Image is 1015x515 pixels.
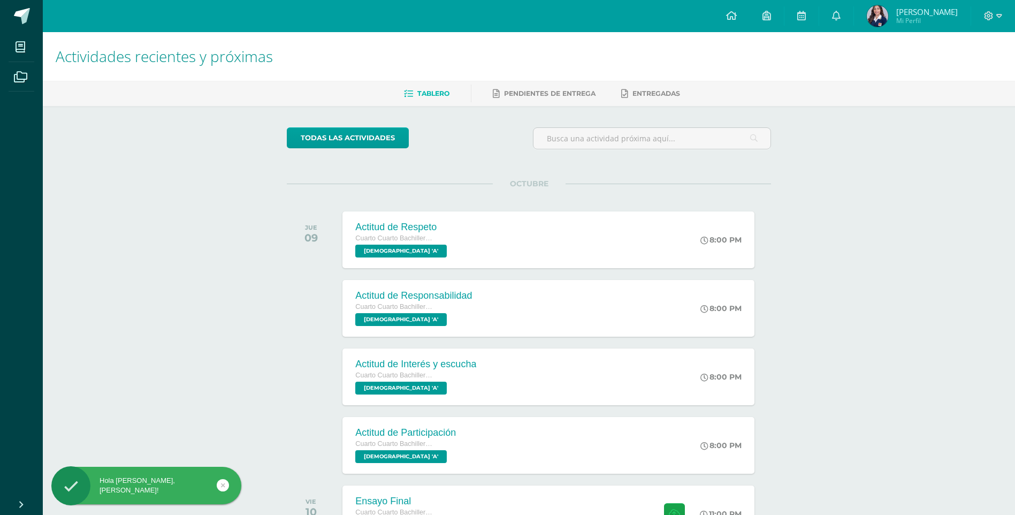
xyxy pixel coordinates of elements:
[493,179,566,188] span: OCTUBRE
[355,450,447,463] span: Evangelización 'A'
[355,359,476,370] div: Actitud de Interés y escucha
[632,89,680,97] span: Entregadas
[355,234,436,242] span: Cuarto Cuarto Bachillerato en Ciencias y Letras con Orientación en Computación
[304,231,318,244] div: 09
[355,245,447,257] span: Evangelización 'A'
[306,498,317,505] div: VIE
[355,382,447,395] span: Evangelización 'A'
[51,476,241,495] div: Hola [PERSON_NAME], [PERSON_NAME]!
[493,85,596,102] a: Pendientes de entrega
[355,440,436,448] span: Cuarto Cuarto Bachillerato en Ciencias y Letras con Orientación en Computación
[56,46,273,66] span: Actividades recientes y próximas
[504,89,596,97] span: Pendientes de entrega
[896,16,958,25] span: Mi Perfil
[867,5,888,27] img: c933e16aefa5ae42cda2e6902df54c58.png
[700,235,742,245] div: 8:00 PM
[355,303,436,310] span: Cuarto Cuarto Bachillerato en Ciencias y Letras con Orientación en Computación
[304,224,318,231] div: JUE
[355,372,436,379] span: Cuarto Cuarto Bachillerato en Ciencias y Letras con Orientación en Computación
[404,85,449,102] a: Tablero
[700,304,742,313] div: 8:00 PM
[355,496,436,507] div: Ensayo Final
[355,222,449,233] div: Actitud de Respeto
[700,372,742,382] div: 8:00 PM
[533,128,770,149] input: Busca una actividad próxima aquí...
[621,85,680,102] a: Entregadas
[355,427,456,438] div: Actitud de Participación
[700,441,742,450] div: 8:00 PM
[896,6,958,17] span: [PERSON_NAME]
[355,313,447,326] span: Evangelización 'A'
[287,127,409,148] a: todas las Actividades
[355,290,472,301] div: Actitud de Responsabilidad
[417,89,449,97] span: Tablero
